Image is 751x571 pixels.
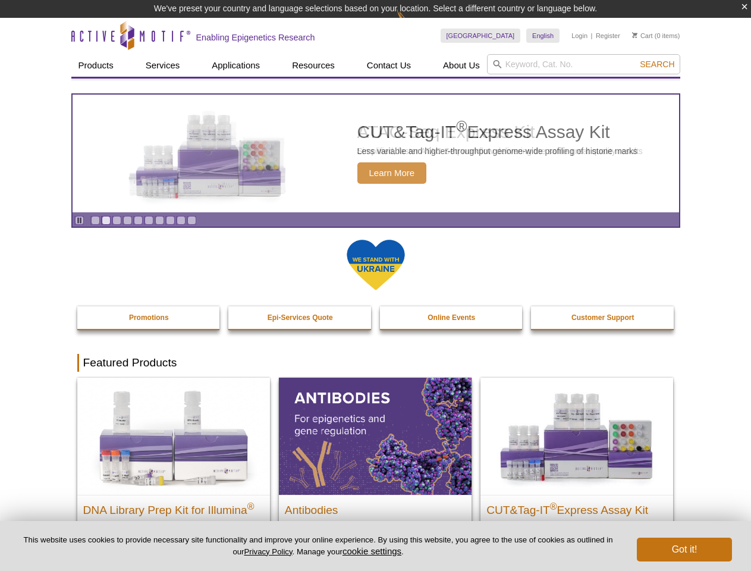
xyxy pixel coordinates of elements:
[77,378,270,494] img: DNA Library Prep Kit for Illumina
[632,29,680,43] li: (0 items)
[177,216,186,225] a: Go to slide 9
[357,162,427,184] span: Learn More
[196,32,315,43] h2: Enabling Epigenetics Research
[487,54,680,74] input: Keyword, Cat. No.
[531,306,675,329] a: Customer Support
[640,59,674,69] span: Search
[187,216,196,225] a: Go to slide 10
[480,378,673,558] a: CUT&Tag-IT® Express Assay Kit CUT&Tag-IT®Express Assay Kit Less variable and higher-throughput ge...
[247,501,254,511] sup: ®
[591,29,593,43] li: |
[279,378,472,558] a: All Antibodies Antibodies Application-tested antibodies for ChIP, CUT&Tag, and CUT&RUN.
[526,29,560,43] a: English
[357,146,638,156] p: Less variable and higher-throughput genome-wide profiling of histone marks
[205,54,267,77] a: Applications
[77,354,674,372] h2: Featured Products
[342,546,401,556] button: cookie settings
[83,498,264,516] h2: DNA Library Prep Kit for Illumina
[112,216,121,225] a: Go to slide 3
[550,501,557,511] sup: ®
[279,378,472,494] img: All Antibodies
[268,313,333,322] strong: Epi-Services Quote
[632,32,653,40] a: Cart
[441,29,521,43] a: [GEOGRAPHIC_DATA]
[346,239,406,291] img: We Stand With Ukraine
[596,32,620,40] a: Register
[480,378,673,494] img: CUT&Tag-IT® Express Assay Kit
[436,54,487,77] a: About Us
[636,59,678,70] button: Search
[91,216,100,225] a: Go to slide 1
[456,118,467,134] sup: ®
[102,216,111,225] a: Go to slide 2
[71,54,121,77] a: Products
[285,54,342,77] a: Resources
[75,216,84,225] a: Toggle autoplay
[155,216,164,225] a: Go to slide 7
[139,54,187,77] a: Services
[360,54,418,77] a: Contact Us
[244,547,292,556] a: Privacy Policy
[144,216,153,225] a: Go to slide 6
[228,306,372,329] a: Epi-Services Quote
[428,313,475,322] strong: Online Events
[73,95,679,212] a: CUT&Tag-IT Express Assay Kit CUT&Tag-IT®Express Assay Kit Less variable and higher-throughput gen...
[486,498,667,516] h2: CUT&Tag-IT Express Assay Kit
[77,306,221,329] a: Promotions
[73,95,679,212] article: CUT&Tag-IT Express Assay Kit
[637,538,732,561] button: Got it!
[571,313,634,322] strong: Customer Support
[285,498,466,516] h2: Antibodies
[632,32,637,38] img: Your Cart
[19,535,617,557] p: This website uses cookies to provide necessary site functionality and improve your online experie...
[357,123,638,141] h2: CUT&Tag-IT Express Assay Kit
[571,32,587,40] a: Login
[111,88,307,219] img: CUT&Tag-IT Express Assay Kit
[166,216,175,225] a: Go to slide 8
[129,313,169,322] strong: Promotions
[123,216,132,225] a: Go to slide 4
[397,9,428,37] img: Change Here
[134,216,143,225] a: Go to slide 5
[77,378,270,570] a: DNA Library Prep Kit for Illumina DNA Library Prep Kit for Illumina® Dual Index NGS Kit for ChIP-...
[380,306,524,329] a: Online Events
